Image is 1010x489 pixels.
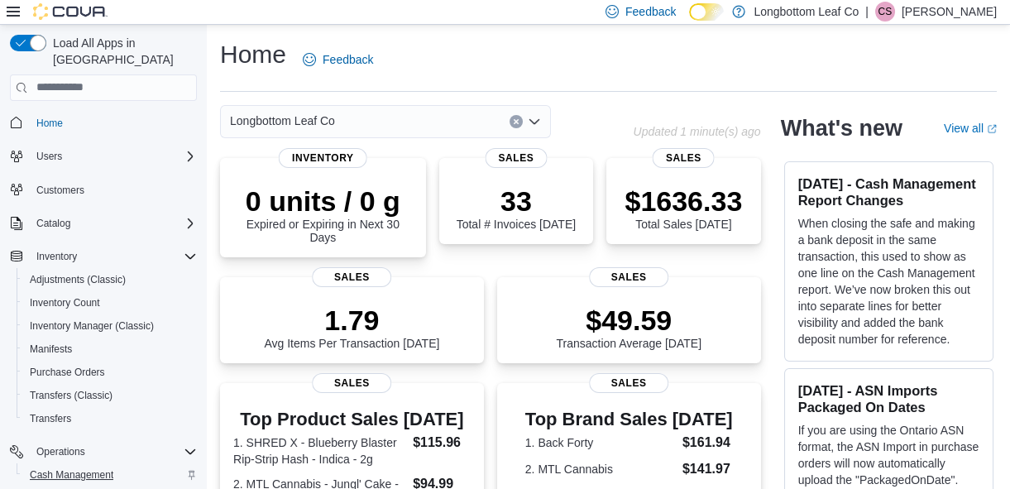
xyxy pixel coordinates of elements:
[233,434,406,467] dt: 1. SHRED X - Blueberry Blaster Rip-Strip Hash - Indica - 2g
[30,366,105,379] span: Purchase Orders
[313,267,392,287] span: Sales
[528,115,541,128] button: Open list of options
[230,111,335,131] span: Longbottom Leaf Co
[30,343,72,356] span: Manifests
[30,468,113,482] span: Cash Management
[510,115,523,128] button: Clear input
[17,338,203,361] button: Manifests
[23,465,120,485] a: Cash Management
[30,412,71,425] span: Transfers
[23,293,197,313] span: Inventory Count
[589,267,668,287] span: Sales
[17,361,203,384] button: Purchase Orders
[23,409,197,429] span: Transfers
[781,115,902,141] h2: What's new
[23,316,197,336] span: Inventory Manager (Classic)
[36,117,63,130] span: Home
[46,35,197,68] span: Load All Apps in [GEOGRAPHIC_DATA]
[36,445,85,458] span: Operations
[313,373,392,393] span: Sales
[17,407,203,430] button: Transfers
[413,433,471,453] dd: $115.96
[233,185,413,218] p: 0 units / 0 g
[23,270,132,290] a: Adjustments (Classic)
[30,113,69,133] a: Home
[457,185,576,231] div: Total # Invoices [DATE]
[878,2,893,22] span: CS
[30,146,197,166] span: Users
[36,150,62,163] span: Users
[17,268,203,291] button: Adjustments (Classic)
[3,178,203,202] button: Customers
[23,386,197,405] span: Transfers (Classic)
[17,384,203,407] button: Transfers (Classic)
[3,111,203,135] button: Home
[30,213,77,233] button: Catalog
[987,124,997,134] svg: External link
[625,3,676,20] span: Feedback
[36,250,77,263] span: Inventory
[875,2,895,22] div: Cameron Shewan
[30,213,197,233] span: Catalog
[902,2,997,22] p: [PERSON_NAME]
[23,465,197,485] span: Cash Management
[30,273,126,286] span: Adjustments (Classic)
[23,339,197,359] span: Manifests
[798,215,979,348] p: When closing the safe and making a bank deposit in the same transaction, this used to show as one...
[3,212,203,235] button: Catalog
[30,247,197,266] span: Inventory
[589,373,668,393] span: Sales
[279,148,367,168] span: Inventory
[754,2,859,22] p: Longbottom Leaf Co
[23,409,78,429] a: Transfers
[944,122,997,135] a: View allExternal link
[30,113,197,133] span: Home
[689,21,690,22] span: Dark Mode
[525,410,733,429] h3: Top Brand Sales [DATE]
[36,184,84,197] span: Customers
[296,43,380,76] a: Feedback
[17,463,203,487] button: Cash Management
[485,148,547,168] span: Sales
[556,304,701,337] p: $49.59
[3,145,203,168] button: Users
[30,296,100,309] span: Inventory Count
[23,339,79,359] a: Manifests
[653,148,715,168] span: Sales
[33,3,108,20] img: Cova
[30,247,84,266] button: Inventory
[30,146,69,166] button: Users
[233,185,413,244] div: Expired or Expiring in Next 30 Days
[233,410,471,429] h3: Top Product Sales [DATE]
[264,304,439,337] p: 1.79
[30,319,154,333] span: Inventory Manager (Classic)
[633,125,760,138] p: Updated 1 minute(s) ago
[3,245,203,268] button: Inventory
[625,185,742,218] p: $1636.33
[457,185,576,218] p: 33
[23,270,197,290] span: Adjustments (Classic)
[30,180,197,200] span: Customers
[23,316,160,336] a: Inventory Manager (Classic)
[798,422,979,488] p: If you are using the Ontario ASN format, the ASN Import in purchase orders will now automatically...
[23,362,112,382] a: Purchase Orders
[264,304,439,350] div: Avg Items Per Transaction [DATE]
[30,442,92,462] button: Operations
[23,386,119,405] a: Transfers (Classic)
[625,185,742,231] div: Total Sales [DATE]
[17,291,203,314] button: Inventory Count
[798,175,979,209] h3: [DATE] - Cash Management Report Changes
[220,38,286,71] h1: Home
[689,3,724,21] input: Dark Mode
[17,314,203,338] button: Inventory Manager (Classic)
[30,180,91,200] a: Customers
[798,382,979,415] h3: [DATE] - ASN Imports Packaged On Dates
[525,434,676,451] dt: 1. Back Forty
[3,440,203,463] button: Operations
[30,389,112,402] span: Transfers (Classic)
[323,51,373,68] span: Feedback
[865,2,869,22] p: |
[23,362,197,382] span: Purchase Orders
[23,293,107,313] a: Inventory Count
[556,304,701,350] div: Transaction Average [DATE]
